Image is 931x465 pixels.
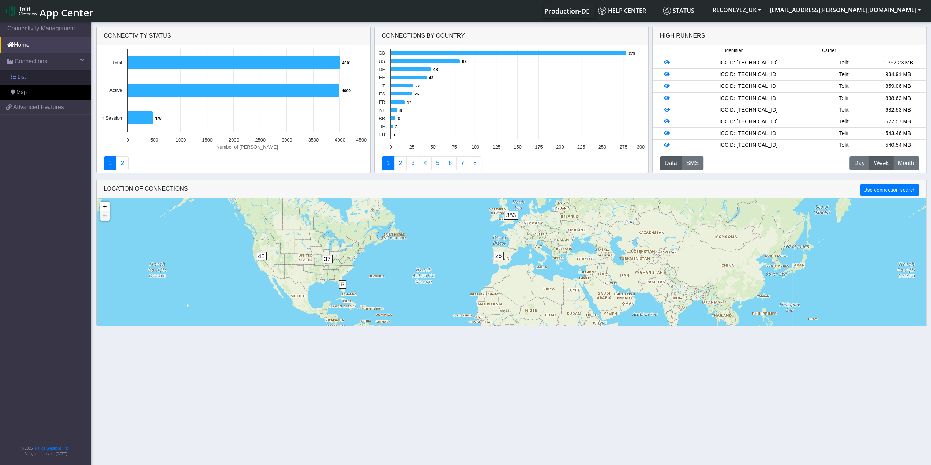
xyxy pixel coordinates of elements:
text: 3 [395,125,397,129]
div: ICCID: [TECHNICAL_ID] [680,106,816,114]
a: Usage per Country [406,156,419,170]
text: 100 [471,144,479,150]
text: 26 [414,92,419,96]
a: Connections By Carrier [419,156,432,170]
a: Not Connected for 30 days [469,156,481,170]
a: Connectivity status [104,156,117,170]
div: 682.53 MB [871,106,926,114]
span: Day [854,159,864,168]
text: EE [379,75,385,80]
div: Telit [816,106,871,114]
text: Active [109,87,122,93]
div: LOCATION OF CONNECTIONS [97,180,926,198]
span: Status [663,7,694,15]
img: knowledge.svg [598,7,606,15]
text: 4500 [356,137,366,143]
span: Help center [598,7,646,15]
text: 500 [150,137,158,143]
div: Telit [816,141,871,149]
span: List [18,73,26,81]
span: Week [874,159,889,168]
text: 0 [389,144,392,150]
text: 300 [637,144,644,150]
div: ICCID: [TECHNICAL_ID] [680,130,816,138]
div: ICCID: [TECHNICAL_ID] [680,118,816,126]
text: 4000 [342,89,351,93]
span: Month [898,159,914,168]
text: IE [380,124,385,129]
div: Connections By Country [375,27,648,45]
text: 43 [429,76,433,80]
text: 1500 [202,137,212,143]
text: 175 [535,144,543,150]
span: App Center [40,6,94,19]
img: logo-telit-cinterion-gw-new.png [6,5,37,17]
text: 125 [492,144,500,150]
div: 543.46 MB [871,130,926,138]
text: 82 [462,59,466,64]
text: FR [379,99,385,105]
div: 934.91 MB [871,71,926,79]
span: 26 [493,252,504,260]
text: US [379,59,385,64]
button: Data [660,156,682,170]
div: 627.57 MB [871,118,926,126]
text: 0 [126,137,129,143]
a: Zoom out [100,211,110,221]
a: Usage by Carrier [431,156,444,170]
text: 275 [619,144,627,150]
img: status.svg [663,7,671,15]
text: 1000 [175,137,185,143]
a: Carrier [394,156,407,170]
text: BR [379,116,385,121]
text: DE [379,67,385,72]
button: Day [849,156,869,170]
a: Connections By Country [382,156,395,170]
text: 4001 [342,61,351,65]
div: Telit [816,94,871,102]
nav: Summary paging [104,156,363,170]
div: ICCID: [TECHNICAL_ID] [680,59,816,67]
text: In Session [100,115,122,121]
button: Use connection search [860,184,919,196]
a: App Center [6,3,93,19]
text: 200 [556,144,563,150]
text: 1 [393,133,395,137]
button: SMS [681,156,703,170]
span: Advanced Features [13,103,64,112]
text: 279 [628,51,635,56]
div: 838.63 MB [871,94,926,102]
div: ICCID: [TECHNICAL_ID] [680,141,816,149]
div: High Runners [660,31,705,40]
button: Week [869,156,893,170]
nav: Summary paging [382,156,641,170]
div: Telit [816,130,871,138]
text: 17 [407,100,411,105]
text: 478 [155,116,162,120]
text: LU [379,132,385,138]
span: Production-DE [544,7,590,15]
button: Month [893,156,919,170]
div: ICCID: [TECHNICAL_ID] [680,94,816,102]
text: NL [379,108,385,113]
a: Telit IoT Solutions, Inc. [33,446,70,450]
div: Telit [816,118,871,126]
text: 48 [433,67,438,72]
div: Telit [816,59,871,67]
button: [EMAIL_ADDRESS][PERSON_NAME][DOMAIN_NAME] [765,3,925,16]
span: Connections [15,57,47,66]
a: 14 Days Trend [444,156,457,170]
text: 4000 [335,137,345,143]
span: 5 [339,280,347,289]
text: 8 [399,108,402,113]
text: Total [112,60,122,65]
text: ES [379,91,385,97]
span: Identifier [725,47,742,54]
a: Help center [595,3,660,18]
text: 2500 [255,137,265,143]
span: Carrier [822,47,836,54]
text: 150 [514,144,521,150]
a: Your current platform instance [544,3,589,18]
text: 25 [409,144,414,150]
a: Status [660,3,708,18]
